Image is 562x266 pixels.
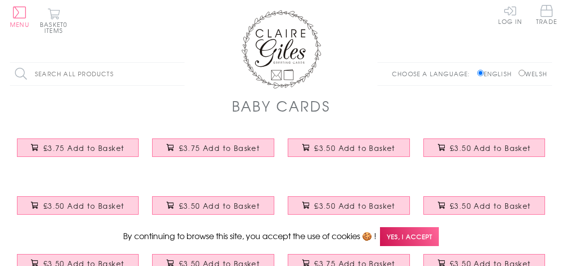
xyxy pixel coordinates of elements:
[17,196,139,215] button: £3.50 Add to Basket
[450,143,531,153] span: £3.50 Add to Basket
[477,69,517,78] label: English
[423,196,546,215] button: £3.50 Add to Basket
[281,189,417,232] a: Baby Card, Pink Flowers, Baby Girl, Embossed and Foiled text £3.50 Add to Basket
[498,5,522,24] a: Log In
[288,196,410,215] button: £3.50 Add to Basket
[281,131,417,174] a: Baby Christening Card, Pink Hearts, fabric butterfly Embellished £3.50 Add to Basket
[17,138,139,157] button: £3.75 Add to Basket
[146,189,281,232] a: Baby Card, On your naming day with love, Embellished with a padded star £3.50 Add to Basket
[10,189,146,232] a: Baby Naming Card, Pink Stars, Embellished with a shiny padded star £3.50 Add to Basket
[416,131,552,174] a: Baby Christening Card, Blue Stars, Embellished with a padded star £3.50 Add to Basket
[450,201,531,211] span: £3.50 Add to Basket
[10,6,29,27] button: Menu
[477,70,484,76] input: English
[44,20,67,35] span: 0 items
[10,131,146,174] a: Baby Card, Flowers, Leaving to Have a Baby Good Luck, Embellished with pompoms £3.75 Add to Basket
[519,70,525,76] input: Welsh
[179,143,260,153] span: £3.75 Add to Basket
[536,5,557,26] a: Trade
[152,196,274,215] button: £3.50 Add to Basket
[179,201,260,211] span: £3.50 Add to Basket
[146,131,281,174] a: Baby Card, Colour Dots, Mum and Dad to Be Good Luck, Embellished with pompoms £3.75 Add to Basket
[43,143,125,153] span: £3.75 Add to Basket
[241,10,321,89] img: Claire Giles Greetings Cards
[536,5,557,24] span: Trade
[519,69,547,78] label: Welsh
[314,143,395,153] span: £3.50 Add to Basket
[416,189,552,232] a: Baby Card, Pink Shoes, Baby Girl, Congratulations, Embossed and Foiled text £3.50 Add to Basket
[10,20,29,29] span: Menu
[380,227,439,247] span: Yes, I accept
[10,63,185,85] input: Search all products
[40,8,67,33] button: Basket0 items
[423,138,546,157] button: £3.50 Add to Basket
[288,138,410,157] button: £3.50 Add to Basket
[314,201,395,211] span: £3.50 Add to Basket
[43,201,125,211] span: £3.50 Add to Basket
[175,63,185,85] input: Search
[232,96,331,116] h1: Baby Cards
[392,69,475,78] p: Choose a language:
[152,138,274,157] button: £3.75 Add to Basket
